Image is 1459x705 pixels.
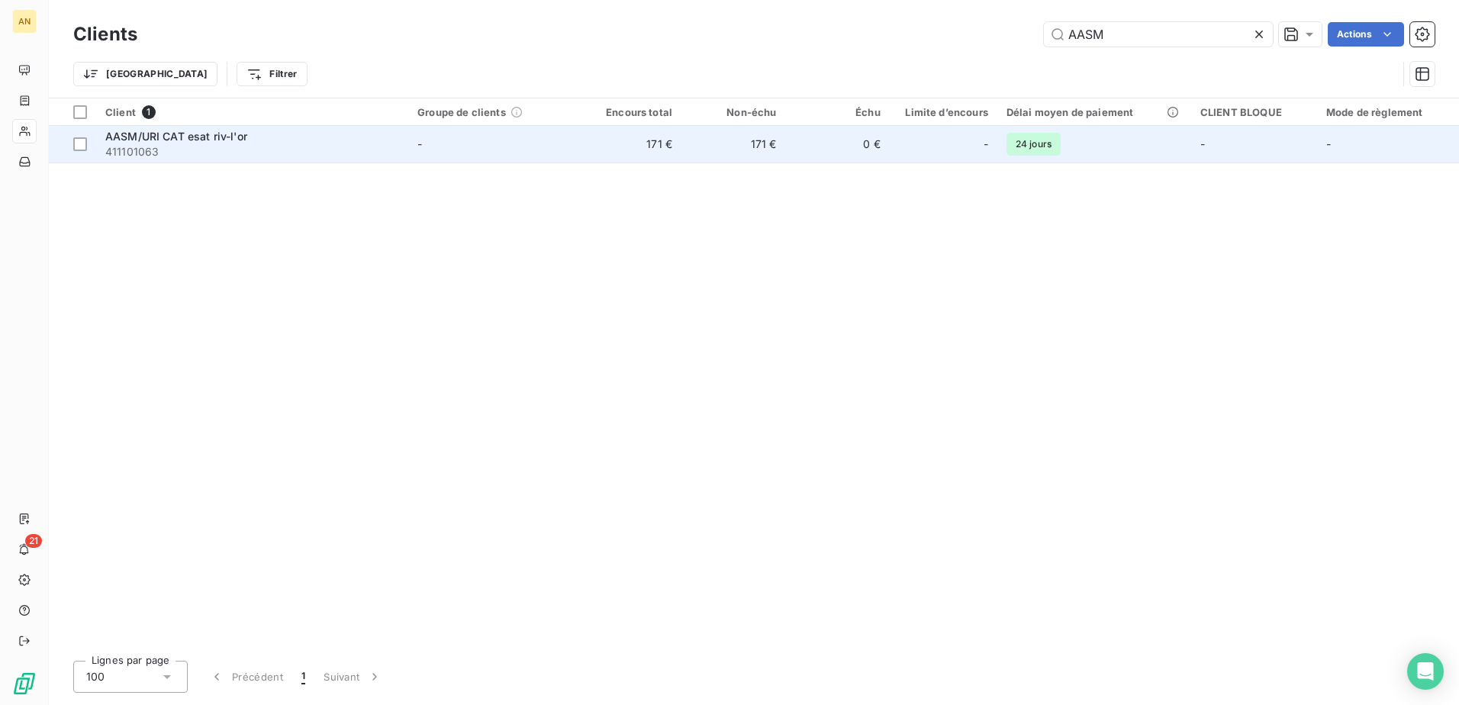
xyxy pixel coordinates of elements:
span: - [1200,137,1205,150]
span: 21 [25,534,42,548]
button: Précédent [200,661,292,693]
div: Open Intercom Messenger [1407,653,1444,690]
span: - [984,137,988,152]
span: - [1326,137,1331,150]
button: 1 [292,661,314,693]
span: 1 [142,105,156,119]
span: - [417,137,422,150]
button: [GEOGRAPHIC_DATA] [73,62,217,86]
button: Suivant [314,661,391,693]
div: Encours total [587,106,672,118]
span: 411101063 [105,144,399,159]
td: 171 € [681,126,785,163]
div: Échu [794,106,880,118]
input: Rechercher [1044,22,1273,47]
div: Délai moyen de paiement [1006,106,1182,118]
span: 24 jours [1006,133,1061,156]
div: CLIENT BLOQUE [1200,106,1308,118]
div: Non-échu [691,106,776,118]
span: 100 [86,669,105,684]
td: 171 € [578,126,681,163]
button: Filtrer [237,62,307,86]
span: AASM/URI CAT esat riv-l'or [105,130,247,143]
div: Limite d’encours [899,106,988,118]
span: 1 [301,669,305,684]
span: Client [105,106,136,118]
img: Logo LeanPay [12,671,37,696]
td: 0 € [785,126,889,163]
div: Mode de règlement [1326,106,1450,118]
div: AN [12,9,37,34]
span: Groupe de clients [417,106,506,118]
h3: Clients [73,21,137,48]
button: Actions [1328,22,1404,47]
